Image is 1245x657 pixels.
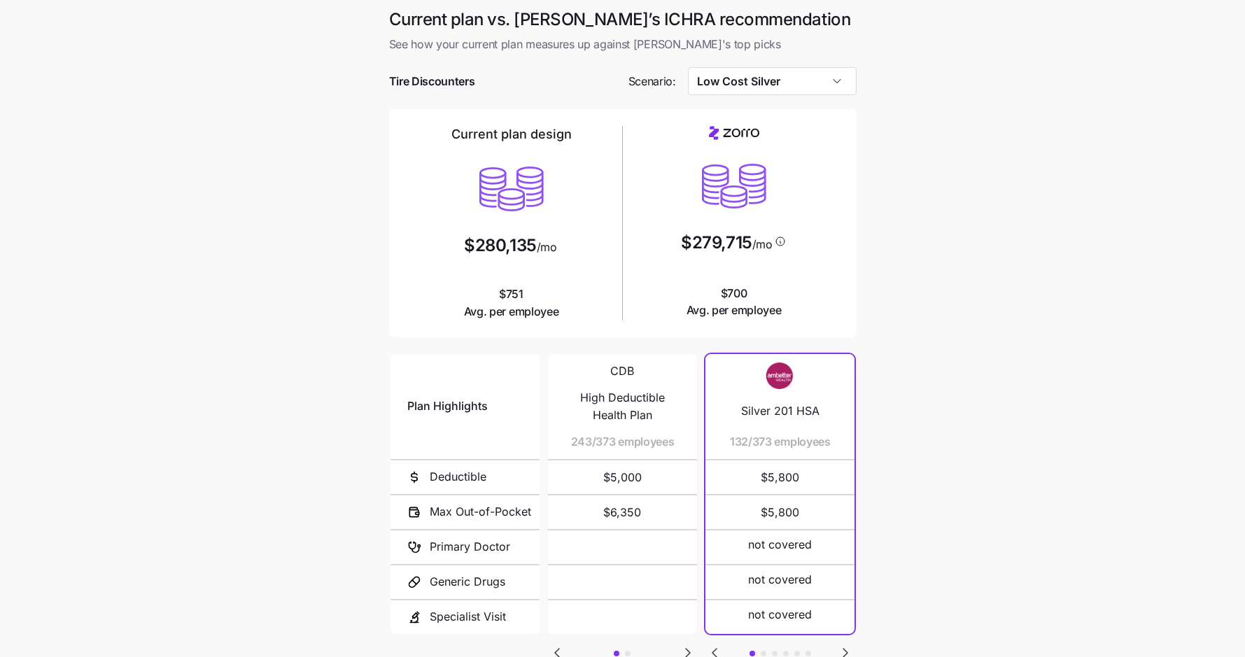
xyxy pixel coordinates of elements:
span: /mo [752,239,773,250]
span: Deductible [430,468,486,486]
span: $751 [464,285,559,320]
span: $700 [687,285,782,320]
span: Specialist Visit [430,608,506,626]
span: Scenario: [628,73,676,90]
span: not covered [748,606,812,623]
h1: Current plan vs. [PERSON_NAME]’s ICHRA recommendation [389,8,857,30]
span: $280,135 [464,237,536,254]
span: 243/373 employees [571,433,675,451]
span: Silver 201 HSA [741,402,820,420]
span: Tire Discounters [389,73,475,90]
h2: Current plan design [451,126,572,143]
span: Generic Drugs [430,573,505,591]
span: High Deductible Health Plan [565,389,680,424]
span: $5,800 [722,460,838,494]
span: not covered [748,571,812,588]
span: $279,715 [681,234,752,251]
span: Primary Doctor [430,538,510,556]
span: not covered [748,536,812,553]
span: CDB [610,362,634,380]
span: $5,800 [722,495,838,529]
span: 132/373 employees [730,433,831,451]
span: See how your current plan measures up against [PERSON_NAME]'s top picks [389,36,857,53]
span: $6,350 [565,495,680,529]
span: Max Out-of-Pocket [430,503,531,521]
span: /mo [537,241,557,253]
img: Carrier [752,362,808,389]
span: $5,000 [565,460,680,494]
span: Avg. per employee [687,302,782,319]
span: Avg. per employee [464,303,559,320]
span: Plan Highlights [407,397,488,415]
